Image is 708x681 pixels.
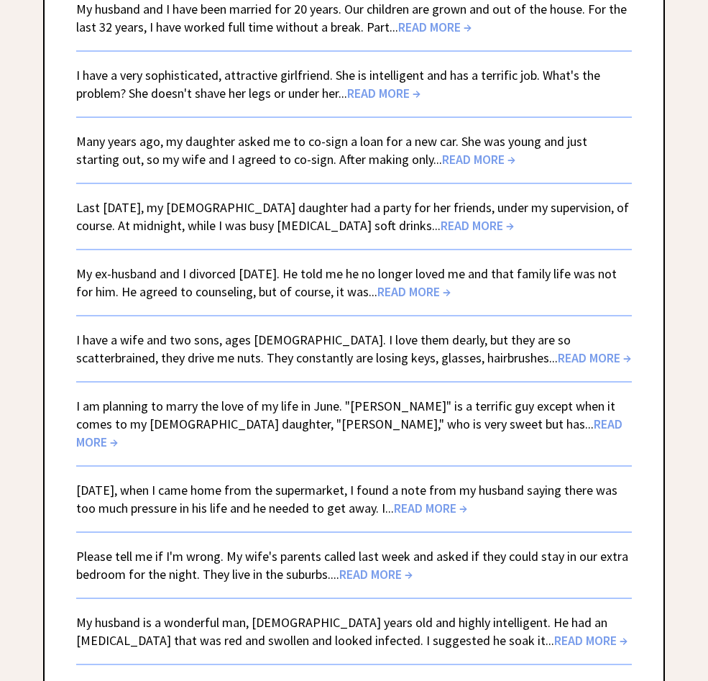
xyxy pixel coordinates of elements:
[76,482,617,516] a: [DATE], when I came home from the supermarket, I found a note from my husband saying there was to...
[347,85,420,101] span: READ MORE →
[558,349,631,366] span: READ MORE →
[76,67,600,101] a: I have a very sophisticated, attractive girlfriend. She is intelligent and has a terrific job. Wh...
[76,265,617,300] a: My ex-husband and I divorced [DATE]. He told me he no longer loved me and that family life was no...
[76,398,622,450] a: I am planning to marry the love of my life in June. "[PERSON_NAME]" is a terrific guy except when...
[442,151,515,168] span: READ MORE →
[76,133,587,168] a: Many years ago, my daughter asked me to co-sign a loan for a new car. She was young and just star...
[398,19,472,35] span: READ MORE →
[394,500,467,516] span: READ MORE →
[339,566,413,582] span: READ MORE →
[441,217,514,234] span: READ MORE →
[76,548,628,582] a: Please tell me if I'm wrong. My wife's parents called last week and asked if they could stay in o...
[76,199,629,234] a: Last [DATE], my [DEMOGRAPHIC_DATA] daughter had a party for her friends, under my supervision, of...
[76,1,627,35] a: My husband and I have been married for 20 years. Our children are grown and out of the house. For...
[554,632,627,649] span: READ MORE →
[76,416,622,450] span: READ MORE →
[76,614,627,649] a: My husband is a wonderful man, [DEMOGRAPHIC_DATA] years old and highly intelligent. He had an [ME...
[76,332,631,366] a: I have a wife and two sons, ages [DEMOGRAPHIC_DATA]. I love them dearly, but they are so scatterb...
[377,283,451,300] span: READ MORE →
